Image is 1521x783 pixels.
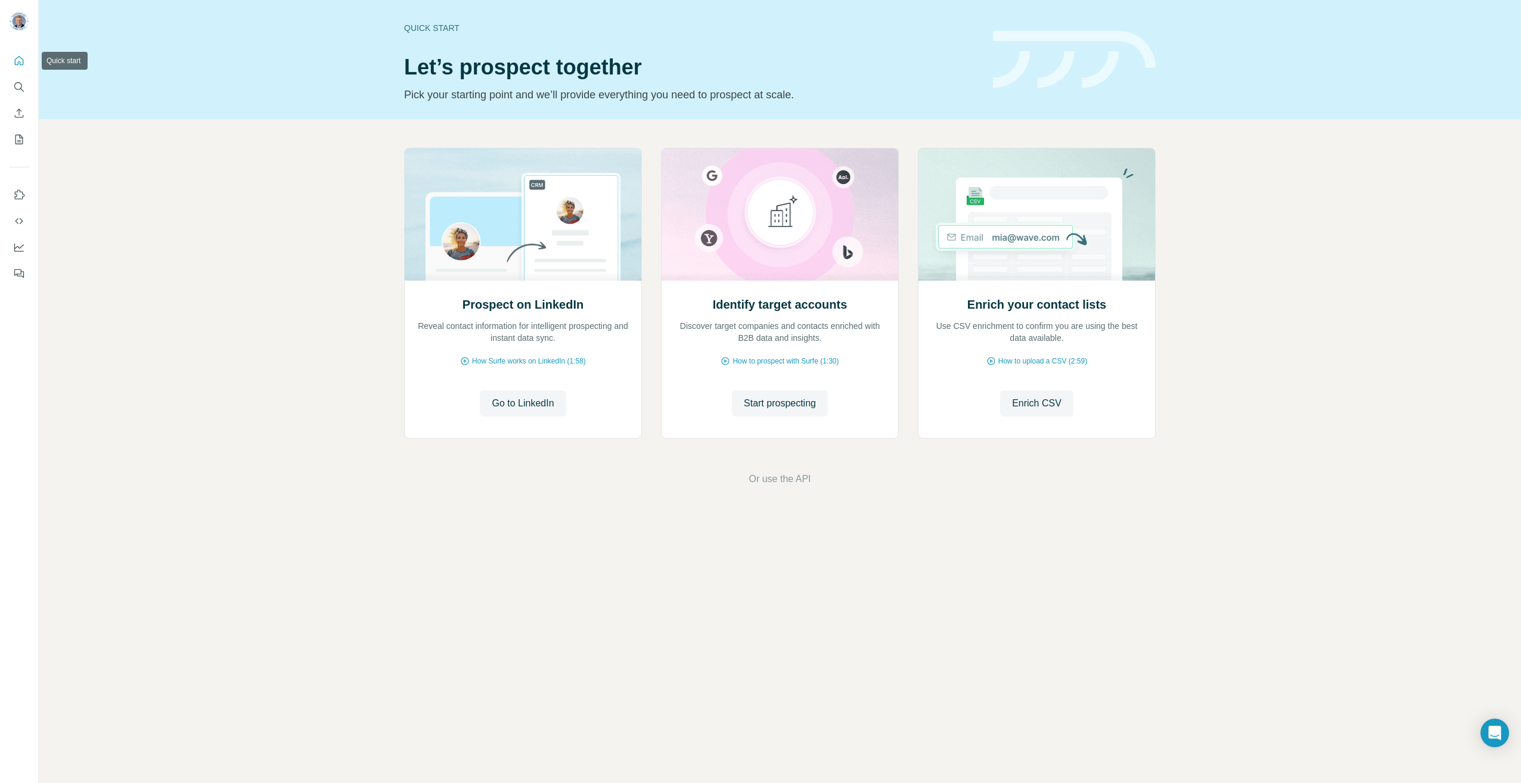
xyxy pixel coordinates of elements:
button: Go to LinkedIn [480,390,566,417]
h2: Enrich your contact lists [967,296,1106,313]
span: Start prospecting [744,396,816,411]
button: Search [10,76,29,98]
p: Pick your starting point and we’ll provide everything you need to prospect at scale. [404,86,979,103]
button: My lists [10,129,29,150]
h1: Let’s prospect together [404,55,979,79]
p: Use CSV enrichment to confirm you are using the best data available. [930,320,1143,344]
h2: Prospect on LinkedIn [462,296,583,313]
button: Use Surfe API [10,210,29,232]
span: Enrich CSV [1012,396,1061,411]
button: Enrich CSV [10,102,29,124]
span: How to prospect with Surfe (1:30) [732,356,839,366]
button: Or use the API [749,472,811,486]
p: Reveal contact information for intelligent prospecting and instant data sync. [417,320,629,344]
button: Start prospecting [732,390,828,417]
button: Use Surfe on LinkedIn [10,184,29,206]
div: Quick start [404,22,979,34]
h2: Identify target accounts [713,296,848,313]
button: Enrich CSV [1000,390,1073,417]
span: How to upload a CSV (2:59) [998,356,1087,366]
img: Prospect on LinkedIn [404,148,642,281]
img: Avatar [10,12,29,31]
img: banner [993,31,1156,89]
div: Open Intercom Messenger [1480,719,1509,747]
button: Feedback [10,263,29,284]
img: Enrich your contact lists [918,148,1156,281]
span: How Surfe works on LinkedIn (1:58) [472,356,586,366]
img: Identify target accounts [661,148,899,281]
p: Discover target companies and contacts enriched with B2B data and insights. [673,320,886,344]
span: Go to LinkedIn [492,396,554,411]
button: Dashboard [10,237,29,258]
button: Quick start [10,50,29,72]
